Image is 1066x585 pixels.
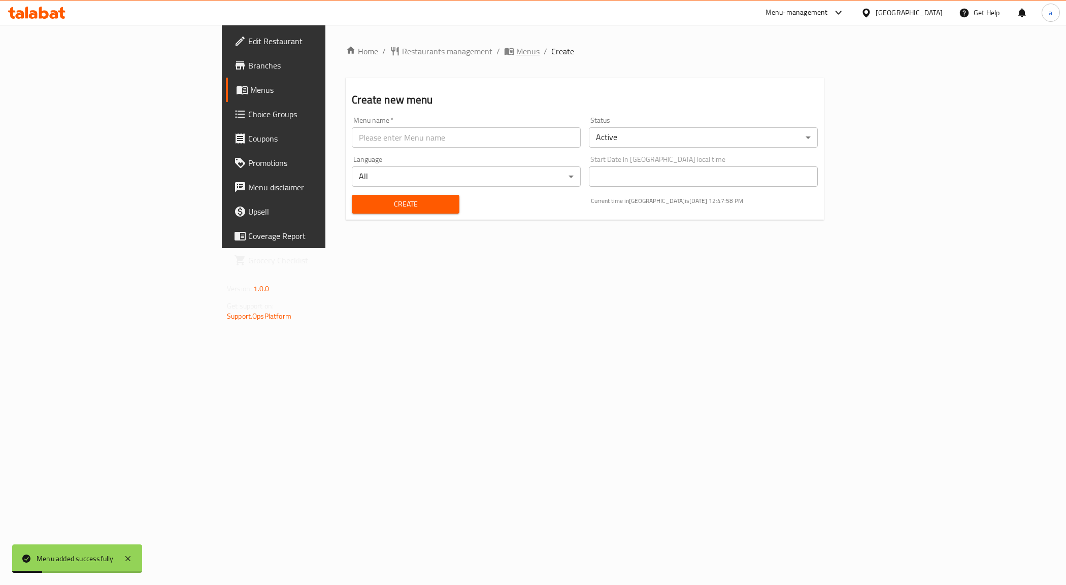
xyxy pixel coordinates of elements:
[227,299,274,313] span: Get support on:
[504,45,540,57] a: Menus
[226,248,400,272] a: Grocery Checklist
[226,126,400,151] a: Coupons
[248,181,392,193] span: Menu disclaimer
[876,7,943,18] div: [GEOGRAPHIC_DATA]
[226,53,400,78] a: Branches
[402,45,492,57] span: Restaurants management
[226,175,400,199] a: Menu disclaimer
[37,553,114,564] div: Menu added successfully
[248,108,392,120] span: Choice Groups
[516,45,540,57] span: Menus
[544,45,547,57] li: /
[551,45,574,57] span: Create
[765,7,828,19] div: Menu-management
[589,127,818,148] div: Active
[352,166,581,187] div: All
[390,45,492,57] a: Restaurants management
[360,198,451,211] span: Create
[227,282,252,295] span: Version:
[352,92,818,108] h2: Create new menu
[248,254,392,266] span: Grocery Checklist
[1049,7,1052,18] span: a
[248,205,392,218] span: Upsell
[250,84,392,96] span: Menus
[226,78,400,102] a: Menus
[226,151,400,175] a: Promotions
[226,224,400,248] a: Coverage Report
[248,59,392,72] span: Branches
[248,35,392,47] span: Edit Restaurant
[248,230,392,242] span: Coverage Report
[226,29,400,53] a: Edit Restaurant
[248,132,392,145] span: Coupons
[226,199,400,224] a: Upsell
[226,102,400,126] a: Choice Groups
[352,127,581,148] input: Please enter Menu name
[496,45,500,57] li: /
[591,196,818,205] p: Current time in [GEOGRAPHIC_DATA] is [DATE] 12:47:58 PM
[352,195,459,214] button: Create
[346,45,824,57] nav: breadcrumb
[253,282,269,295] span: 1.0.0
[227,309,291,323] a: Support.OpsPlatform
[248,157,392,169] span: Promotions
